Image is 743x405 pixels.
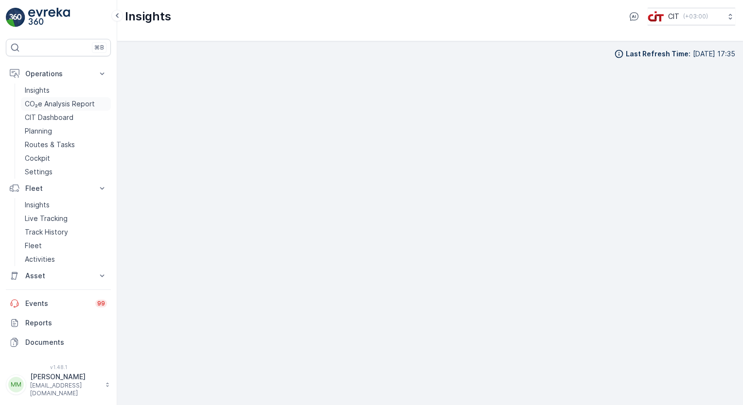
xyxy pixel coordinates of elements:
a: Documents [6,333,111,352]
a: Reports [6,313,111,333]
div: MM [8,377,24,392]
p: Fleet [25,241,42,251]
button: Fleet [6,179,111,198]
button: Operations [6,64,111,84]
a: Events99 [6,294,111,313]
p: 99 [97,300,105,307]
p: Operations [25,69,91,79]
p: Reports [25,318,107,328]
p: ⌘B [94,44,104,51]
a: Insights [21,84,111,97]
a: Routes & Tasks [21,138,111,152]
p: CIT [668,12,679,21]
button: Asset [6,266,111,286]
p: Fleet [25,184,91,193]
img: cit-logo_pOk6rL0.png [648,11,664,22]
img: logo_light-DOdMpM7g.png [28,8,70,27]
p: Live Tracking [25,214,68,223]
p: Last Refresh Time : [626,49,690,59]
a: CIT Dashboard [21,111,111,124]
a: Cockpit [21,152,111,165]
p: Asset [25,271,91,281]
p: CIT Dashboard [25,113,73,122]
p: [EMAIL_ADDRESS][DOMAIN_NAME] [30,382,100,397]
p: Activities [25,254,55,264]
a: Planning [21,124,111,138]
a: Insights [21,198,111,212]
button: MM[PERSON_NAME][EMAIL_ADDRESS][DOMAIN_NAME] [6,372,111,397]
p: Events [25,299,89,308]
a: Track History [21,225,111,239]
img: logo [6,8,25,27]
span: v 1.48.1 [6,364,111,370]
button: CIT(+03:00) [648,8,735,25]
p: Cockpit [25,153,50,163]
a: CO₂e Analysis Report [21,97,111,111]
p: Insights [125,9,171,24]
a: Live Tracking [21,212,111,225]
a: Activities [21,253,111,266]
p: Routes & Tasks [25,140,75,150]
p: Planning [25,126,52,136]
a: Fleet [21,239,111,253]
p: Settings [25,167,53,177]
p: Insights [25,200,50,210]
p: ( +03:00 ) [683,13,708,20]
p: [DATE] 17:35 [693,49,735,59]
p: [PERSON_NAME] [30,372,100,382]
p: Insights [25,85,50,95]
p: Track History [25,227,68,237]
p: CO₂e Analysis Report [25,99,95,109]
a: Settings [21,165,111,179]
p: Documents [25,337,107,347]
